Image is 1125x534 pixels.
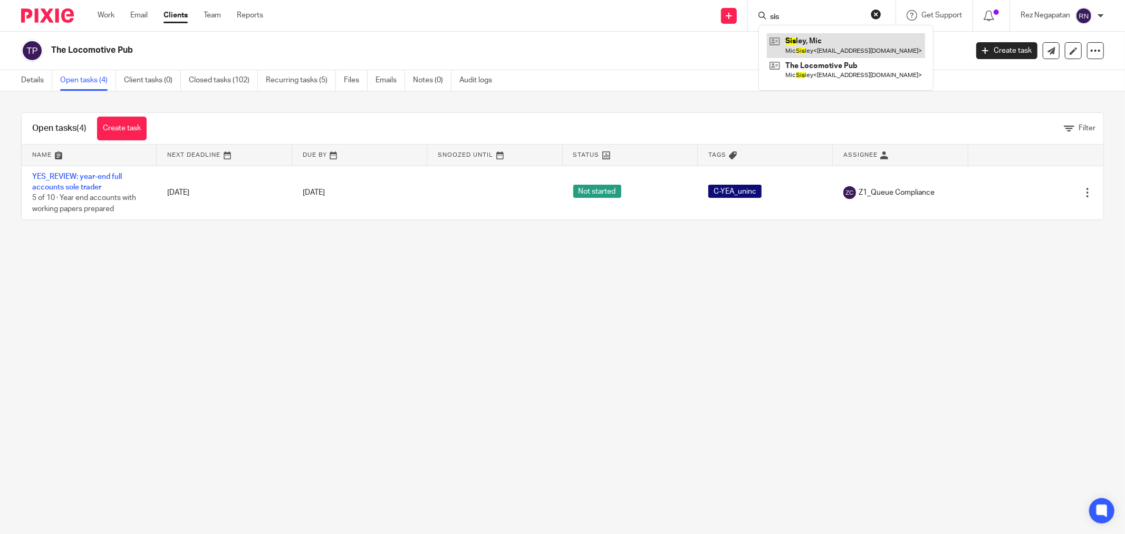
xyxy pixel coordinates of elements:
a: Details [21,70,52,91]
span: Z1_Queue Compliance [859,187,935,198]
span: 5 of 10 · Year end accounts with working papers prepared [32,194,136,213]
span: [DATE] [303,189,325,196]
a: Closed tasks (102) [189,70,258,91]
a: Team [204,10,221,21]
input: Search [769,13,864,22]
img: svg%3E [843,186,856,199]
p: Rez Negapatan [1021,10,1070,21]
img: Pixie [21,8,74,23]
span: Get Support [921,12,962,19]
a: Clients [164,10,188,21]
a: Create task [976,42,1037,59]
span: C-YEA_uninc [708,185,762,198]
a: Files [344,70,368,91]
td: [DATE] [157,166,292,220]
a: Email [130,10,148,21]
a: Audit logs [459,70,500,91]
img: svg%3E [21,40,43,62]
a: YES_REVIEW: year-end full accounts sole trader [32,173,122,191]
span: Snoozed Until [438,152,493,158]
span: (4) [76,124,86,132]
h2: The Locomotive Pub [51,45,778,56]
span: Not started [573,185,621,198]
span: Filter [1079,125,1095,132]
a: Notes (0) [413,70,451,91]
a: Client tasks (0) [124,70,181,91]
span: Status [573,152,600,158]
span: Tags [708,152,726,158]
button: Clear [871,9,881,20]
a: Work [98,10,114,21]
a: Create task [97,117,147,140]
a: Recurring tasks (5) [266,70,336,91]
a: Reports [237,10,263,21]
a: Open tasks (4) [60,70,116,91]
img: svg%3E [1075,7,1092,24]
h1: Open tasks [32,123,86,134]
a: Emails [376,70,405,91]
